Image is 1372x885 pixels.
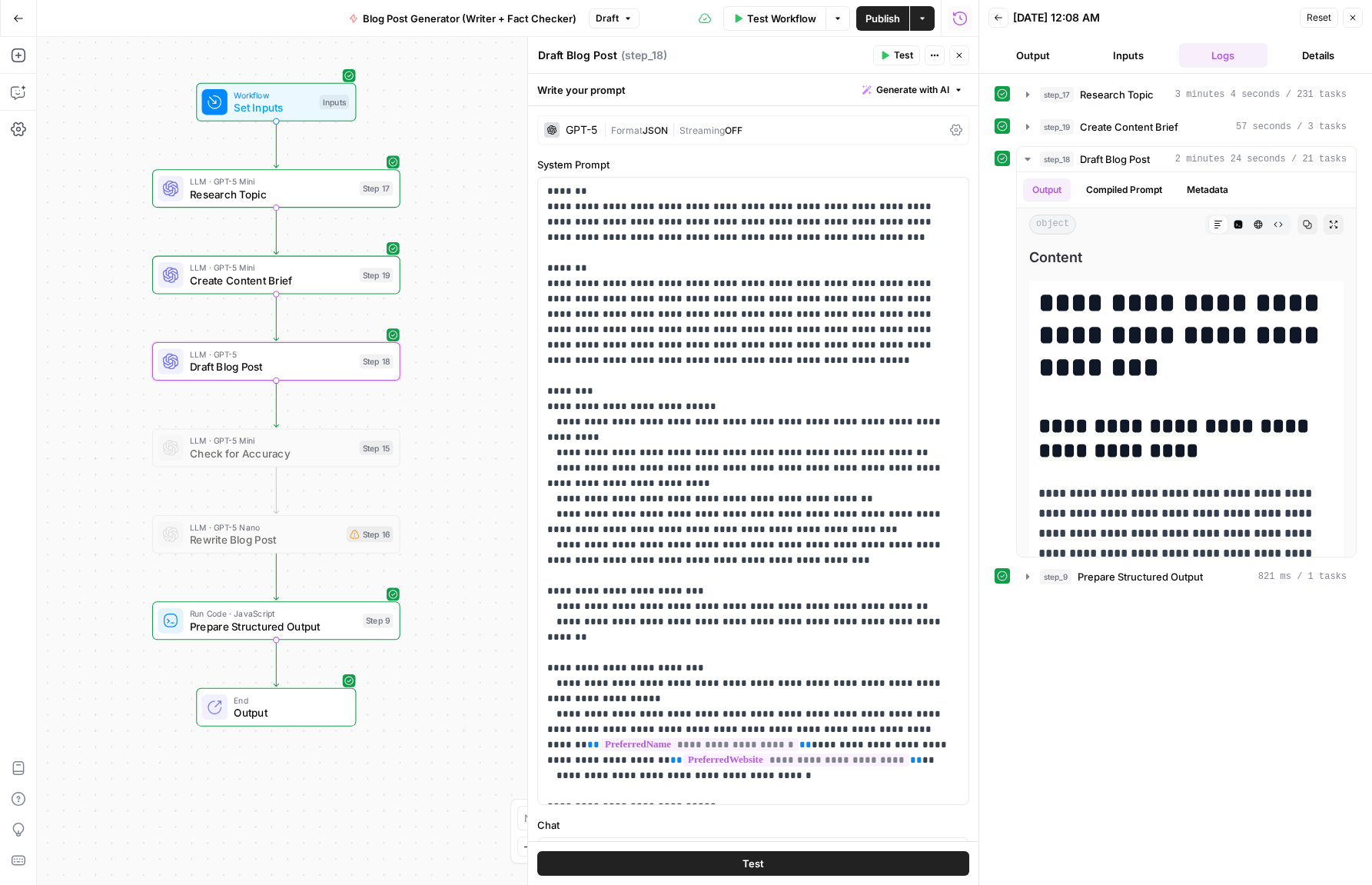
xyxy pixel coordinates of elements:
span: Run Code · JavaScript [190,607,357,620]
button: Compiled Prompt [1077,178,1171,201]
span: OFF [725,125,742,136]
button: Publish [856,6,909,31]
label: System Prompt [537,157,969,172]
button: Draft [589,8,639,28]
g: Edge from step_16 to step_9 [274,554,278,600]
span: step_17 [1040,87,1074,102]
span: Test [742,856,764,871]
button: Logs [1179,43,1268,68]
div: LLM · GPT-5Draft Blog PostStep 18 [152,342,400,381]
button: Reset [1300,8,1338,28]
button: Metadata [1178,178,1237,201]
div: LLM · GPT-5 NanoRewrite Blog PostStep 16 [152,515,400,554]
span: Research Topic [190,186,353,202]
span: Test Workflow [747,11,816,26]
span: LLM · GPT-5 Nano [190,521,341,534]
div: Step 19 [360,268,394,282]
span: LLM · GPT-5 Mini [190,434,353,447]
span: Test [894,48,913,62]
span: Set Inputs [234,100,313,116]
button: Test [873,45,920,65]
span: Workflow [234,88,313,101]
span: 3 minutes 4 seconds / 231 tasks [1175,88,1347,101]
button: Output [1023,178,1071,201]
button: Output [988,43,1078,68]
span: Streaming [679,125,725,136]
div: 2 minutes 24 seconds / 21 tasks [1017,172,1356,557]
span: Content [1029,247,1344,268]
button: 821 ms / 1 tasks [1017,564,1356,589]
span: | [668,121,679,137]
span: LLM · GPT-5 Mini [190,261,353,274]
div: LLM · GPT-5 MiniCheck for AccuracyStep 15 [152,428,400,467]
div: Write your prompt [528,74,978,105]
span: Publish [865,11,900,26]
g: Edge from step_9 to end [274,640,278,686]
g: Edge from step_17 to step_19 [274,208,278,254]
button: 2 minutes 24 seconds / 21 tasks [1017,147,1356,171]
span: Reset [1307,11,1331,25]
span: Create Content Brief [1080,119,1178,135]
div: Step 9 [363,614,394,628]
g: Edge from step_15 to step_16 [274,467,278,513]
span: step_19 [1040,119,1074,135]
div: GPT-5 [566,125,597,135]
div: Step 16 [347,526,393,542]
div: LLM · GPT-5 MiniCreate Content BriefStep 19 [152,256,400,294]
span: Format [611,125,643,136]
span: Output [234,705,343,721]
span: LLM · GPT-5 Mini [190,175,353,188]
div: EndOutput [152,688,400,727]
div: Step 18 [360,354,394,369]
span: Research Topic [1080,87,1154,102]
span: Draft [596,12,619,25]
g: Edge from step_19 to step_18 [274,294,278,341]
span: End [234,694,343,707]
span: Prepare Structured Output [190,618,357,634]
div: Step 17 [360,181,394,196]
button: 3 minutes 4 seconds / 231 tasks [1017,82,1356,107]
span: Draft Blog Post [190,359,353,375]
span: LLM · GPT-5 [190,348,353,361]
span: JSON [643,125,668,136]
button: Details [1274,43,1363,68]
button: 57 seconds / 3 tasks [1017,115,1356,139]
span: Draft Blog Post [1080,151,1150,167]
g: Edge from start to step_17 [274,121,278,168]
span: Prepare Structured Output [1078,569,1203,584]
span: object [1029,215,1076,235]
div: WorkflowSet InputsInputs [152,83,400,121]
button: Inputs [1084,43,1173,68]
span: | [603,121,611,137]
span: step_18 [1040,151,1074,167]
button: Test Workflow [723,6,826,31]
span: Check for Accuracy [190,445,353,461]
textarea: Draft Blog Post [538,48,617,63]
span: Generate with AI [876,83,949,97]
span: 821 ms / 1 tasks [1258,570,1347,584]
span: 2 minutes 24 seconds / 21 tasks [1175,152,1347,166]
div: Inputs [320,95,350,109]
button: Generate with AI [856,80,969,100]
button: Blog Post Generator (Writer + Fact Checker) [340,6,586,31]
span: step_9 [1040,569,1071,584]
span: Create Content Brief [190,272,353,288]
div: LLM · GPT-5 MiniResearch TopicStep 17 [152,169,400,208]
div: Run Code · JavaScriptPrepare Structured OutputStep 9 [152,601,400,640]
button: Test [537,851,969,876]
span: Rewrite Blog Post [190,532,341,548]
span: 57 seconds / 3 tasks [1236,120,1347,134]
span: Blog Post Generator (Writer + Fact Checker) [363,11,576,26]
label: Chat [537,817,969,833]
g: Edge from step_18 to step_15 [274,381,278,427]
div: Step 15 [360,441,394,455]
span: ( step_18 ) [621,48,667,63]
